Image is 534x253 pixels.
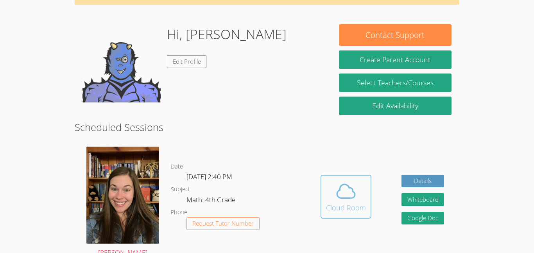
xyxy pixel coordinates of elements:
button: Cloud Room [321,175,371,219]
img: avatar.png [86,147,159,244]
span: [DATE] 2:40 PM [186,172,232,181]
h1: Hi, [PERSON_NAME] [167,24,287,44]
button: Whiteboard [401,193,444,206]
dt: Phone [171,208,187,217]
span: Request Tutor Number [192,221,254,226]
div: Cloud Room [326,202,366,213]
dt: Subject [171,185,190,194]
dd: Math: 4th Grade [186,194,237,208]
a: Edit Availability [339,97,452,115]
a: Select Teachers/Courses [339,74,452,92]
dt: Date [171,162,183,172]
h2: Scheduled Sessions [75,120,459,135]
a: Edit Profile [167,55,207,68]
button: Request Tutor Number [186,217,260,230]
img: default.png [82,24,161,102]
button: Create Parent Account [339,50,452,69]
a: Details [401,175,444,188]
button: Contact Support [339,24,452,46]
a: Google Doc [401,212,444,225]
